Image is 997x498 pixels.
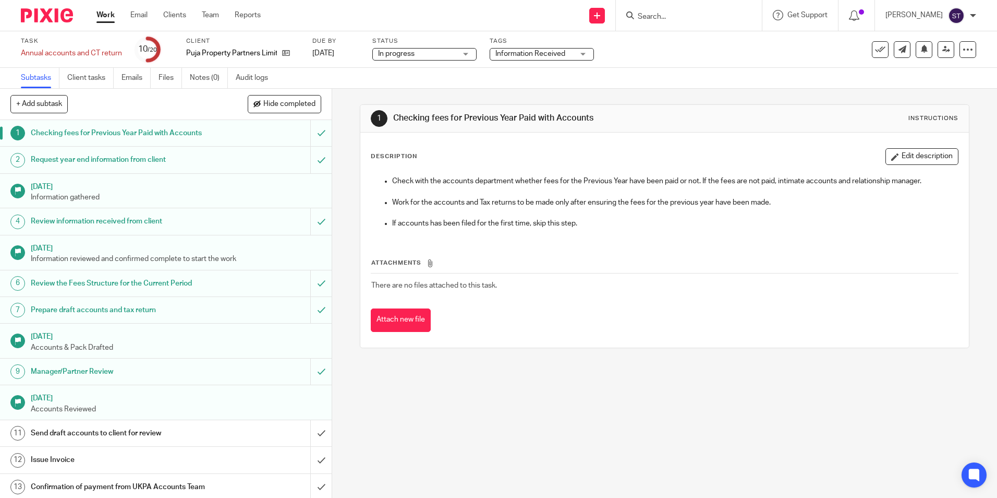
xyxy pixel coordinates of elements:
[31,192,322,203] p: Information gathered
[248,95,321,113] button: Hide completed
[148,47,157,53] small: /20
[10,276,25,291] div: 6
[10,95,68,113] button: + Add subtask
[393,113,687,124] h1: Checking fees for Previous Year Paid with Accounts
[31,390,322,404] h1: [DATE]
[392,197,957,208] p: Work for the accounts and Tax returns to be made only after ensuring the fees for the previous ye...
[948,7,965,24] img: svg%3E
[31,254,322,264] p: Information reviewed and confirmed complete to start the work
[371,110,387,127] div: 1
[190,68,228,88] a: Notes (0)
[371,309,431,332] button: Attach new file
[130,10,148,20] a: Email
[495,50,565,57] span: Information Received
[236,68,276,88] a: Audit logs
[312,37,359,45] label: Due by
[21,8,73,22] img: Pixie
[31,125,210,141] h1: Checking fees for Previous Year Paid with Accounts
[21,68,59,88] a: Subtasks
[186,37,299,45] label: Client
[10,153,25,168] div: 2
[371,152,417,161] p: Description
[10,126,25,140] div: 1
[163,10,186,20] a: Clients
[392,218,957,229] p: If accounts has been filed for the first time, skip this step.
[312,50,334,57] span: [DATE]
[31,241,322,254] h1: [DATE]
[121,68,151,88] a: Emails
[371,260,421,266] span: Attachments
[31,452,210,468] h1: Issue Invoice
[31,364,210,380] h1: Manager/Partner Review
[31,214,210,229] h1: Review information received from client
[10,303,25,317] div: 7
[31,152,210,168] h1: Request year end information from client
[31,179,322,192] h1: [DATE]
[885,148,958,165] button: Edit description
[10,426,25,441] div: 11
[159,68,182,88] a: Files
[908,114,958,123] div: Instructions
[31,329,322,342] h1: [DATE]
[885,10,943,20] p: [PERSON_NAME]
[10,364,25,379] div: 9
[21,48,122,58] div: Annual accounts and CT return
[31,425,210,441] h1: Send draft accounts to client for review
[202,10,219,20] a: Team
[186,48,277,58] p: Puja Property Partners Limited
[372,37,477,45] label: Status
[10,480,25,494] div: 13
[235,10,261,20] a: Reports
[31,276,210,291] h1: Review the Fees Structure for the Current Period
[31,479,210,495] h1: Confirmation of payment from UKPA Accounts Team
[67,68,114,88] a: Client tasks
[10,215,25,229] div: 4
[96,10,115,20] a: Work
[10,453,25,468] div: 12
[378,50,415,57] span: In progress
[31,302,210,318] h1: Prepare draft accounts and tax return
[392,176,957,186] p: Check with the accounts department whether fees for the Previous Year have been paid or not. If t...
[787,11,828,19] span: Get Support
[31,404,322,414] p: Accounts Reviewed
[490,37,594,45] label: Tags
[263,100,315,109] span: Hide completed
[637,13,731,22] input: Search
[21,37,122,45] label: Task
[31,342,322,353] p: Accounts & Pack Drafted
[138,43,157,55] div: 10
[371,282,497,289] span: There are no files attached to this task.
